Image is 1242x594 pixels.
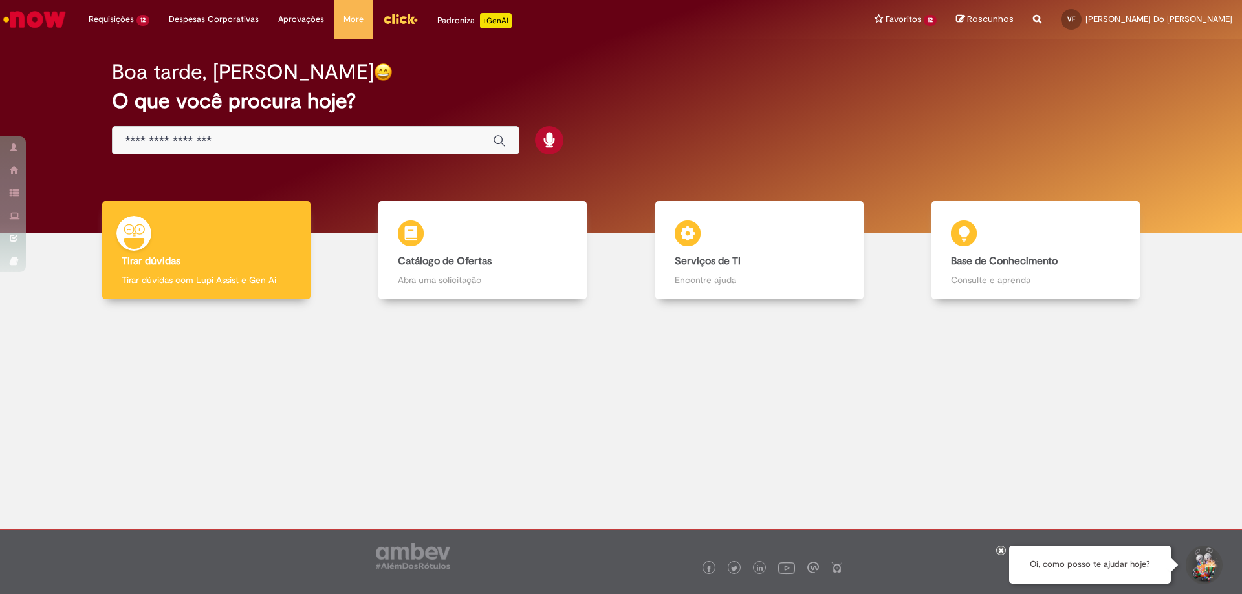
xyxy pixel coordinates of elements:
p: Abra uma solicitação [398,273,567,286]
h2: O que você procura hoje? [112,90,1131,112]
span: 12 [136,15,149,26]
b: Catálogo de Ofertas [398,255,492,268]
p: +GenAi [480,13,512,28]
div: Oi, como posso te ajudar hoje? [1009,546,1171,584]
img: ServiceNow [1,6,68,32]
h2: Boa tarde, [PERSON_NAME] [112,61,374,83]
a: Tirar dúvidas Tirar dúvidas com Lupi Assist e Gen Ai [68,201,345,300]
img: logo_footer_twitter.png [731,566,737,572]
span: More [343,13,364,26]
img: logo_footer_workplace.png [807,562,819,573]
div: Padroniza [437,13,512,28]
b: Tirar dúvidas [122,255,180,268]
span: VF [1067,15,1075,23]
span: Rascunhos [967,13,1014,25]
span: 12 [924,15,937,26]
span: Aprovações [278,13,324,26]
p: Tirar dúvidas com Lupi Assist e Gen Ai [122,273,291,286]
a: Rascunhos [956,14,1014,26]
img: click_logo_yellow_360x200.png [383,9,418,28]
a: Serviços de TI Encontre ajuda [621,201,898,300]
img: logo_footer_facebook.png [706,566,712,572]
span: [PERSON_NAME] Do [PERSON_NAME] [1085,14,1232,25]
img: logo_footer_ambev_rotulo_gray.png [376,543,450,569]
a: Base de Conhecimento Consulte e aprenda [898,201,1175,300]
img: happy-face.png [374,63,393,81]
b: Base de Conhecimento [951,255,1058,268]
p: Consulte e aprenda [951,273,1120,286]
span: Requisições [89,13,134,26]
span: Despesas Corporativas [169,13,259,26]
button: Iniciar Conversa de Suporte [1184,546,1223,584]
span: Favoritos [886,13,921,26]
b: Serviços de TI [675,255,741,268]
img: logo_footer_linkedin.png [757,565,763,573]
p: Encontre ajuda [675,273,844,286]
img: logo_footer_youtube.png [778,559,795,576]
a: Catálogo de Ofertas Abra uma solicitação [345,201,622,300]
img: logo_footer_naosei.png [831,562,843,573]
